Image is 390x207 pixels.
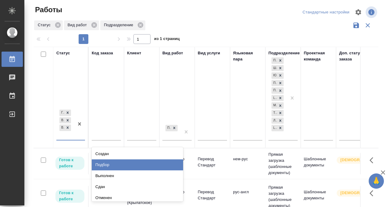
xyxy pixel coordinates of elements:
div: Проектная группа [271,87,277,94]
span: Посмотреть информацию [366,6,378,18]
button: Сбросить фильтры [362,20,374,31]
div: Технический [271,110,277,116]
p: Перевод Стандарт [198,156,227,168]
p: Готов к работе [59,157,81,169]
td: нем-рус [230,153,265,174]
p: [DEMOGRAPHIC_DATA] [340,157,371,163]
p: [DEMOGRAPHIC_DATA] [340,190,371,196]
div: Исполнитель может приступить к работе [55,189,85,203]
div: Вид работ [162,50,183,56]
div: Выполнен [92,170,183,181]
div: Юридический [271,72,277,79]
div: Статус [56,50,70,56]
div: Прямая загрузка (шаблонные документы), Шаблонные документы, Юридический, Проектный офис, Проектна... [271,94,284,102]
div: Подразделение [100,20,145,30]
div: Прямая загрузка (шаблонные документы), Шаблонные документы, Юридический, Проектный офис, Проектна... [271,124,284,132]
div: Создан [92,148,183,159]
button: Здесь прячутся важные кнопки [366,153,381,168]
span: Работы [34,5,62,15]
div: Прямая загрузка (шаблонные документы), Шаблонные документы, Юридический, Проектный офис, Проектна... [271,87,284,94]
div: Прямая загрузка (шаблонные документы), Шаблонные документы, Юридический, Проектный офис, Проектна... [271,117,284,125]
td: Шаблонные документы [301,153,336,174]
div: Отменен [92,192,183,203]
div: В ожидании [59,125,64,131]
div: Готов к работе [59,110,64,116]
div: Прямая загрузка (шаблонные документы), Шаблонные документы, Юридический, Проектный офис, Проектна... [271,64,284,72]
div: Подразделение [268,50,300,56]
div: Прямая загрузка (шаблонные документы), Шаблонные документы, Юридический, Проектный офис, Проектна... [271,109,284,117]
div: Исполнитель может приступить к работе [55,156,85,170]
div: Медицинский [271,102,277,109]
span: из 1 страниц [154,35,180,44]
div: Прямая загрузка (шаблонные документы), Шаблонные документы, Юридический, Проектный офис, Проектна... [271,102,284,109]
div: Сдан [92,181,183,192]
div: Клиент [127,50,141,56]
div: Проектный офис [271,80,277,86]
div: Вид работ [64,20,99,30]
div: Подбор [92,159,183,170]
div: Прямая загрузка (шаблонные документы), Шаблонные документы, Юридический, Проектный офис, Проектна... [271,57,284,64]
div: В работе [59,117,64,124]
p: Перевод Стандарт [198,189,227,201]
span: 🙏 [371,175,381,187]
div: Доп. статус заказа [339,50,371,62]
td: Прямая загрузка (шаблонные документы) [265,148,301,179]
button: Сохранить фильтры [350,20,362,31]
div: LocQA [271,125,277,131]
div: Код заказа [92,50,113,56]
button: Здесь прячутся важные кнопки [366,186,381,201]
button: 🙏 [369,173,384,189]
div: Локализация [271,118,277,124]
div: Приёмка по качеству [165,125,171,131]
div: Языковая пара [233,50,262,62]
p: Вид работ [68,22,89,28]
div: Вид услуги [198,50,220,56]
div: Прямая загрузка (шаблонные документы) [271,57,277,64]
span: Настроить таблицу [351,5,366,20]
div: Статус [34,20,63,30]
div: split button [301,8,351,17]
div: Приёмка по качеству [165,124,178,132]
p: Статус [38,22,53,28]
div: LegalQA [271,95,277,101]
p: Подразделение [104,22,135,28]
div: Прямая загрузка (шаблонные документы), Шаблонные документы, Юридический, Проектный офис, Проектна... [271,79,284,87]
div: Прямая загрузка (шаблонные документы), Шаблонные документы, Юридический, Проектный офис, Проектна... [271,72,284,79]
div: Проектная команда [304,50,333,62]
p: Готов к работе [59,190,81,202]
div: Шаблонные документы [271,65,277,71]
